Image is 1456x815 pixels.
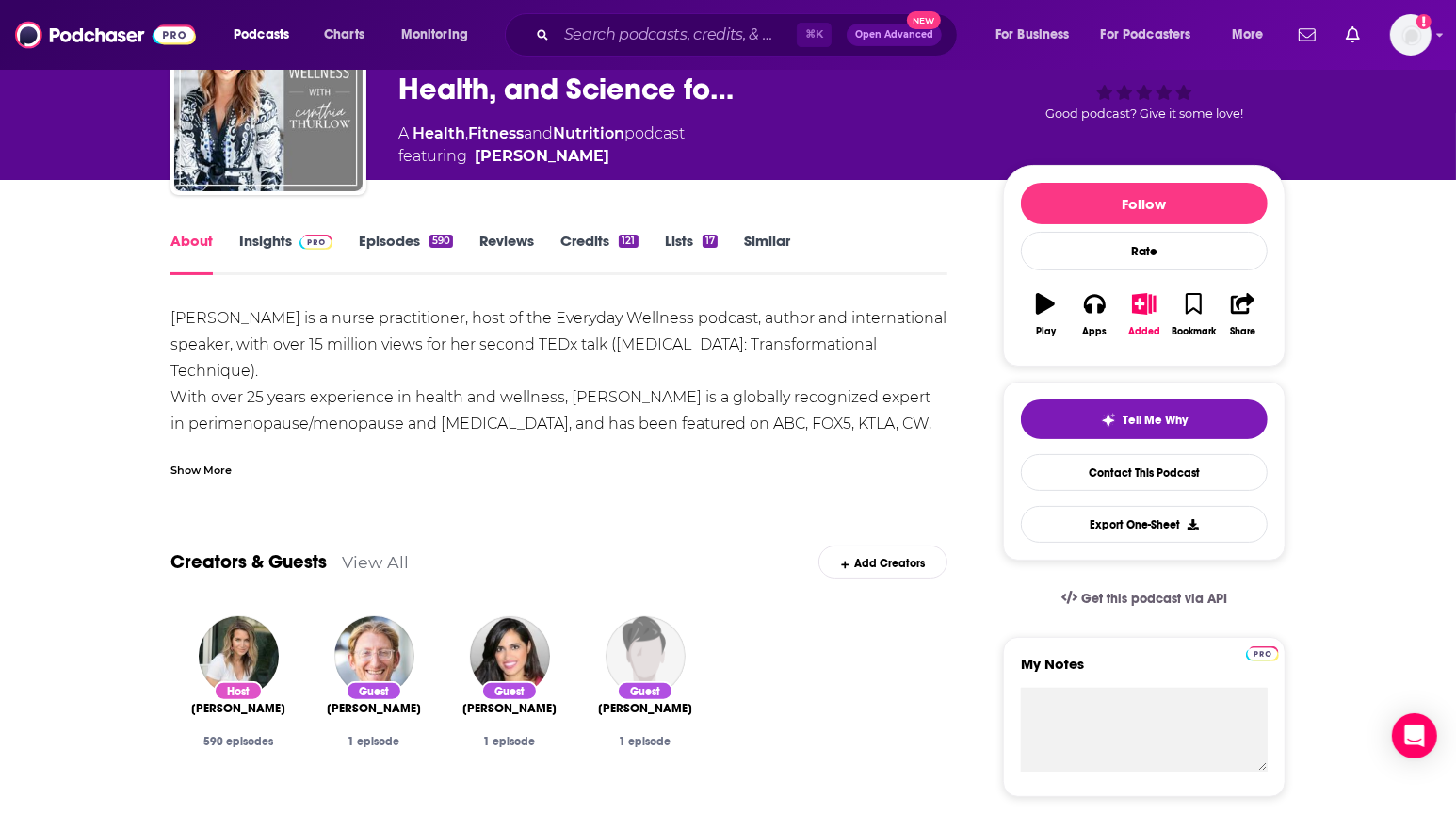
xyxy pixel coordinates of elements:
button: open menu [220,20,314,50]
span: Good podcast? Give it some love! [1045,106,1243,121]
button: open menu [982,20,1093,50]
button: Apps [1070,281,1119,349]
span: Open Advanced [855,30,933,40]
button: tell me why sparkleTell Me Why [1021,399,1268,439]
a: Dr. Andrew Salzman [598,701,692,716]
button: open menu [388,20,493,50]
img: Podchaser Pro [299,235,332,250]
span: For Business [995,22,1070,48]
span: Tell Me Why [1124,413,1189,428]
span: Get this podcast via API [1081,591,1227,607]
span: [PERSON_NAME] [462,701,557,716]
button: Follow [1021,183,1268,224]
a: Show notifications dropdown [1291,19,1323,51]
span: Monitoring [401,22,468,48]
button: Export One-Sheet [1021,506,1268,543]
span: , [465,124,468,142]
a: Reviews [479,232,534,275]
div: Search podcasts, credits, & more... [523,13,976,57]
span: [PERSON_NAME] [598,701,692,716]
a: Cynthia Thurlow [475,145,609,168]
img: tell me why sparkle [1101,413,1116,428]
a: Get this podcast via API [1046,576,1242,622]
div: Added [1128,326,1160,337]
a: Creators & Guests [170,550,327,574]
img: Dr. Scott Sherr [334,616,414,696]
div: Play [1036,326,1056,337]
span: Logged in as experts [1390,14,1432,56]
div: Open Intercom Messenger [1392,713,1437,758]
a: Lists17 [665,232,718,275]
div: 1 episode [592,735,698,748]
span: and [524,124,553,142]
span: ⌘ K [797,23,832,47]
span: New [907,11,941,29]
div: 590 episodes [186,735,291,748]
div: A podcast [398,122,685,168]
div: 121 [619,235,638,248]
a: Fitness [468,124,524,142]
div: 1 episode [321,735,427,748]
div: Apps [1083,326,1108,337]
button: Show profile menu [1390,14,1432,56]
span: More [1232,22,1264,48]
a: About [170,232,213,275]
img: User Profile [1390,14,1432,56]
a: Cynthia Thurlow [191,701,285,716]
a: Charts [312,20,376,50]
div: 17 [703,235,718,248]
a: View All [342,552,409,572]
button: Added [1120,281,1169,349]
a: Dr. Scott Sherr [327,701,421,716]
div: Share [1230,326,1255,337]
button: open menu [1089,20,1219,50]
span: For Podcasters [1101,22,1191,48]
button: Bookmark [1169,281,1218,349]
img: Dr. Sue Varma [470,616,550,696]
label: My Notes [1021,655,1268,688]
img: Everyday Wellness: Midlife Hormones, Health, and Science for Women 35+ [174,3,363,191]
a: Dr. Sue Varma [462,701,557,716]
div: Rate [1021,232,1268,270]
div: Guest [481,681,538,701]
a: Health [413,124,465,142]
a: Similar [744,232,790,275]
img: Podchaser - Follow, Share and Rate Podcasts [15,17,196,53]
div: Guest [346,681,402,701]
div: 590 [429,235,453,248]
div: Guest [617,681,673,701]
span: Podcasts [234,22,289,48]
span: [PERSON_NAME] [327,701,421,716]
div: Add Creators [818,546,947,579]
button: Share [1219,281,1268,349]
div: [PERSON_NAME] is a nurse practitioner, host of the Everyday Wellness podcast, author and internat... [170,305,947,490]
a: InsightsPodchaser Pro [239,232,332,275]
a: Show notifications dropdown [1338,19,1367,51]
svg: Add a profile image [1416,14,1432,29]
div: Bookmark [1172,326,1216,337]
button: Open AdvancedNew [847,24,942,46]
img: Podchaser Pro [1246,646,1279,661]
a: Credits121 [560,232,638,275]
a: Pro website [1246,644,1279,661]
span: [PERSON_NAME] [191,701,285,716]
button: Play [1021,281,1070,349]
input: Search podcasts, credits, & more... [557,20,797,50]
span: Charts [324,22,364,48]
a: Episodes590 [359,232,453,275]
div: 81Good podcast? Give it some love! [1003,16,1286,134]
img: Dr. Andrew Salzman [606,616,686,696]
a: Nutrition [553,124,624,142]
a: Contact This Podcast [1021,454,1268,491]
div: Host [214,681,263,701]
div: 1 episode [457,735,562,748]
button: open menu [1219,20,1287,50]
span: featuring [398,145,685,168]
img: Cynthia Thurlow [199,616,279,696]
